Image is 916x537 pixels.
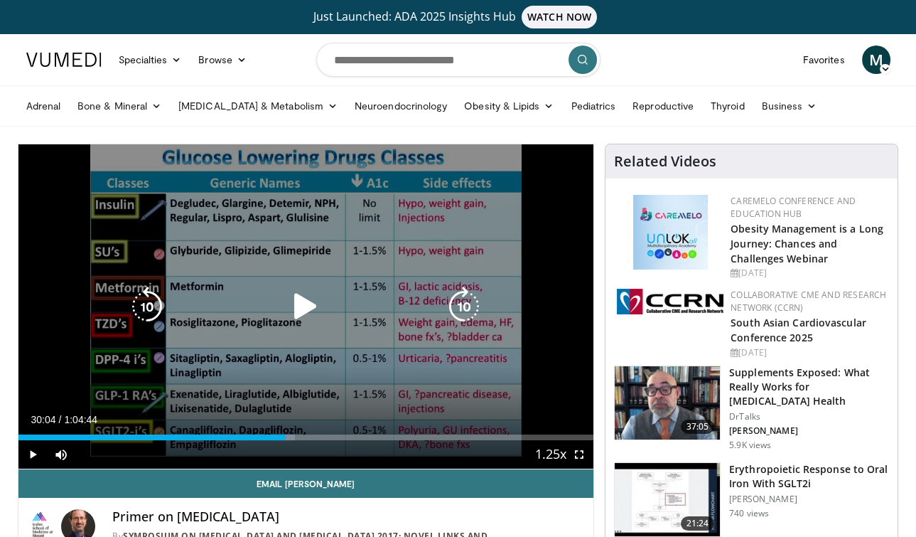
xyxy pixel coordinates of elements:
div: [DATE] [731,267,886,280]
button: Fullscreen [565,440,593,469]
span: 1:04:44 [64,414,97,425]
img: 45df64a9-a6de-482c-8a90-ada250f7980c.png.150x105_q85_autocrop_double_scale_upscale_version-0.2.jpg [633,195,708,270]
p: 740 views [729,508,769,519]
button: Mute [47,440,75,469]
a: Email [PERSON_NAME] [18,469,594,498]
span: / [59,414,62,425]
img: 7a1a5771-6296-4a76-a689-d78375c2425f.150x105_q85_crop-smart_upscale.jpg [615,463,720,537]
a: Browse [190,46,255,74]
a: Bone & Mineral [69,92,170,120]
h3: Supplements Exposed: What Really Works for [MEDICAL_DATA] Health [729,366,889,408]
a: Specialties [110,46,190,74]
p: [PERSON_NAME] [729,494,889,505]
p: DrTalks [729,411,889,422]
a: Thyroid [702,92,753,120]
a: [MEDICAL_DATA] & Metabolism [170,92,346,120]
video-js: Video Player [18,144,594,469]
a: Neuroendocrinology [346,92,456,120]
a: Pediatrics [563,92,625,120]
span: 30:04 [31,414,56,425]
span: WATCH NOW [522,6,597,28]
a: 37:05 Supplements Exposed: What Really Works for [MEDICAL_DATA] Health DrTalks [PERSON_NAME] 5.9K... [614,366,889,451]
a: South Asian Cardiovascular Conference 2025 [731,316,866,344]
a: Collaborative CME and Research Network (CCRN) [731,289,886,314]
button: Play [18,440,47,469]
a: Reproductive [624,92,702,120]
p: 5.9K views [729,440,771,451]
a: Just Launched: ADA 2025 Insights HubWATCH NOW [28,6,888,28]
div: [DATE] [731,346,886,359]
a: Adrenal [18,92,70,120]
a: Obesity Management is a Long Journey: Chances and Challenges Webinar [731,222,883,265]
h4: Related Videos [614,153,716,170]
span: 21:24 [681,516,715,531]
input: Search topics, interventions [316,43,600,77]
span: 37:05 [681,420,715,434]
img: a04ee3ba-8487-4636-b0fb-5e8d268f3737.png.150x105_q85_autocrop_double_scale_upscale_version-0.2.png [617,289,723,314]
h3: Erythropoietic Response to Oral Iron With SGLT2i [729,462,889,491]
img: VuMedi Logo [26,53,102,67]
p: [PERSON_NAME] [729,425,889,437]
a: Favorites [794,46,853,74]
img: 649d3fc0-5ee3-4147-b1a3-955a692e9799.150x105_q85_crop-smart_upscale.jpg [615,366,720,440]
a: CaReMeLO Conference and Education Hub [731,195,856,220]
h4: Primer on [MEDICAL_DATA] [112,509,582,525]
a: M [862,46,890,74]
a: Business [753,92,826,120]
div: Progress Bar [18,435,594,440]
button: Playback Rate [537,440,565,469]
a: Obesity & Lipids [456,92,562,120]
